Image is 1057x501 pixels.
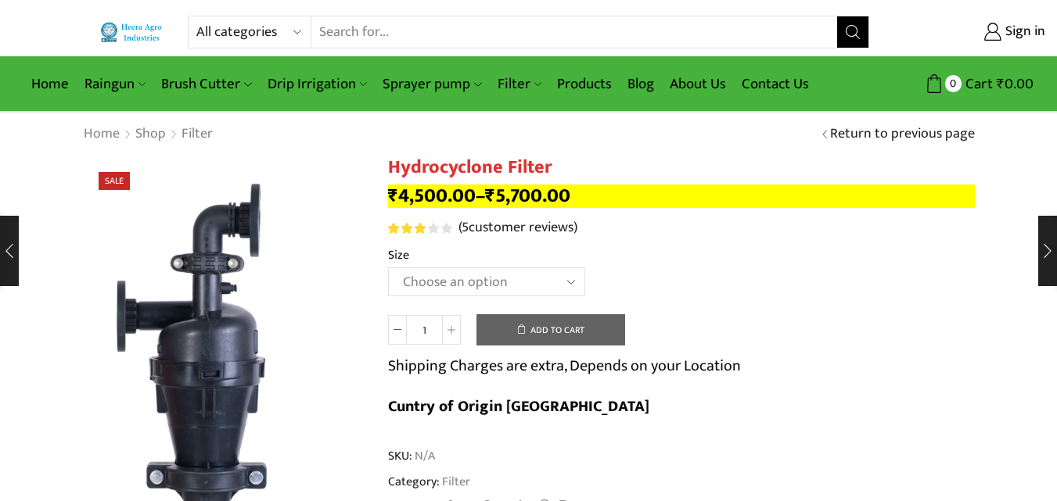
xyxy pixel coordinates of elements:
[388,473,470,491] span: Category:
[885,70,1034,98] a: 0 Cart ₹0.00
[388,180,398,212] span: ₹
[388,156,975,179] h1: Hydrocyclone Filter
[388,447,975,465] span: SKU:
[734,66,817,102] a: Contact Us
[476,314,625,345] button: Add to cart
[388,223,451,234] div: Rated 3.20 out of 5
[620,66,662,102] a: Blog
[83,124,120,145] a: Home
[181,124,214,145] a: Filter
[388,223,429,234] span: Rated out of 5 based on customer ratings
[440,471,470,492] a: Filter
[893,18,1045,46] a: Sign in
[462,216,469,239] span: 5
[83,124,214,145] nav: Breadcrumb
[662,66,734,102] a: About Us
[549,66,620,102] a: Products
[458,218,577,238] a: (5customer reviews)
[388,184,975,208] p: –
[997,72,1005,96] span: ₹
[407,315,442,345] input: Product quantity
[830,124,975,145] a: Return to previous page
[1001,22,1045,42] span: Sign in
[997,72,1034,96] bdi: 0.00
[99,172,130,190] span: Sale
[945,75,962,91] span: 0
[412,447,435,465] span: N/A
[260,66,375,102] a: Drip Irrigation
[388,353,741,378] p: Shipping Charges are extra, Depends on your Location
[153,66,259,102] a: Brush Cutter
[837,16,868,48] button: Search button
[485,180,570,212] bdi: 5,700.00
[962,73,993,95] span: Cart
[311,16,836,48] input: Search for...
[23,66,77,102] a: Home
[77,66,153,102] a: Raingun
[490,66,549,102] a: Filter
[375,66,489,102] a: Sprayer pump
[135,124,167,145] a: Shop
[388,180,476,212] bdi: 4,500.00
[388,223,455,234] span: 5
[388,393,649,420] b: Cuntry of Origin [GEOGRAPHIC_DATA]
[485,180,495,212] span: ₹
[388,246,409,264] label: Size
